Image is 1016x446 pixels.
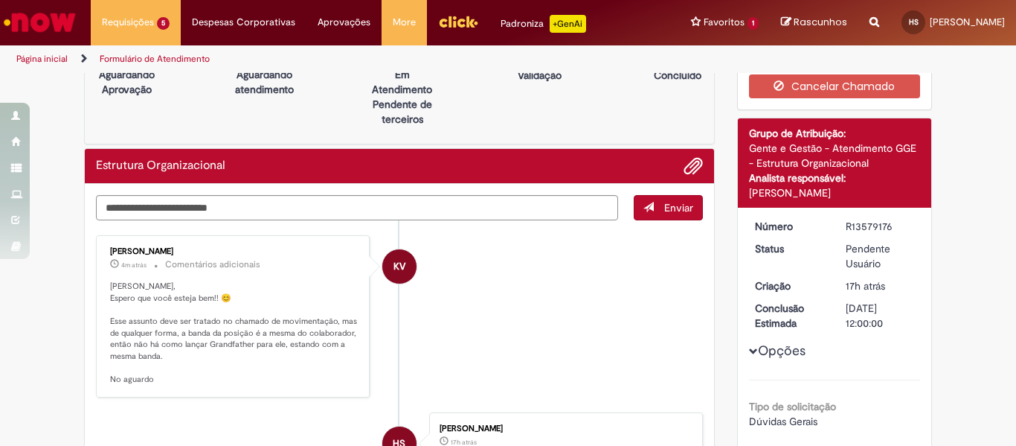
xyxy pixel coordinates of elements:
div: Karine Vieira [382,249,417,284]
time: 30/09/2025 15:36:27 [121,261,147,270]
div: Padroniza [501,15,586,33]
span: 17h atrás [846,279,885,293]
span: 5 [157,17,170,30]
span: Rascunhos [794,15,847,29]
button: Cancelar Chamado [749,74,921,98]
div: [PERSON_NAME] [440,424,687,433]
p: Em Atendimento [366,67,438,97]
button: Enviar [634,195,703,220]
b: Tipo de solicitação [749,400,836,413]
span: Favoritos [704,15,745,30]
span: Despesas Corporativas [192,15,295,30]
button: Adicionar anexos [684,156,703,176]
span: 1 [747,17,759,30]
small: Comentários adicionais [165,258,260,271]
span: KV [393,249,405,284]
a: Rascunhos [781,16,847,30]
span: Aprovações [318,15,370,30]
img: ServiceNow [1,7,78,37]
p: Aguardando Aprovação [91,67,163,97]
p: Validação [518,68,562,83]
span: More [393,15,416,30]
span: Dúvidas Gerais [749,415,817,428]
div: 29/09/2025 22:41:48 [846,278,915,293]
span: [PERSON_NAME] [930,16,1005,28]
ul: Trilhas de página [11,45,666,73]
dt: Conclusão Estimada [744,301,835,331]
dt: Criação [744,278,835,293]
dt: Número [744,219,835,234]
div: Gente e Gestão - Atendimento GGE - Estrutura Organizacional [749,141,921,171]
div: R13579176 [846,219,915,234]
p: Aguardando atendimento [228,67,300,97]
span: HS [909,17,919,27]
div: Grupo de Atribuição: [749,126,921,141]
span: 4m atrás [121,261,147,270]
div: Pendente Usuário [846,241,915,271]
span: Requisições [102,15,154,30]
textarea: Digite sua mensagem aqui... [96,195,618,220]
div: [DATE] 12:00:00 [846,301,915,331]
p: +GenAi [550,15,586,33]
span: Enviar [664,201,693,214]
p: [PERSON_NAME], Espero que você esteja bem!! 😊 Esse assunto deve ser tratado no chamado de movimen... [110,281,358,386]
div: Analista responsável: [749,171,921,185]
img: click_logo_yellow_360x200.png [438,10,478,33]
dt: Status [744,241,835,256]
p: Pendente de terceiros [366,97,438,127]
div: [PERSON_NAME] [749,185,921,200]
div: [PERSON_NAME] [110,247,358,256]
time: 29/09/2025 22:41:48 [846,279,885,293]
p: Concluído [654,68,701,83]
a: Formulário de Atendimento [100,53,210,65]
a: Página inicial [16,53,68,65]
h2: Estrutura Organizacional Histórico de tíquete [96,159,225,173]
